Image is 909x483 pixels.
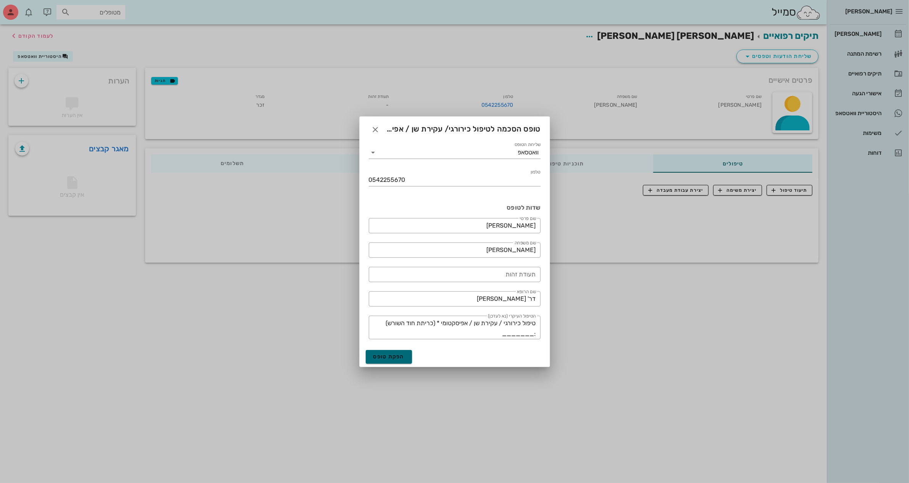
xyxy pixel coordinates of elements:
[518,149,539,156] div: וואטסאפ
[373,353,405,360] span: הפקת טופס
[369,146,541,159] div: שליחת הטופסוואטסאפ
[517,289,536,295] label: שם הרופא
[366,350,412,364] button: הפקת טופס
[369,204,541,212] h3: שדות לטופס
[514,240,536,246] label: שם משפחה
[520,216,536,221] label: שם פרטי
[488,313,536,319] label: הטיפול העיקרי (נא לעדכן)
[530,169,540,175] label: טלפון
[514,142,540,148] label: שליחת הטופס
[383,123,541,135] span: טופס הסכמה לטיפול כירורגי/ עקירת שן / אפיסקטומי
